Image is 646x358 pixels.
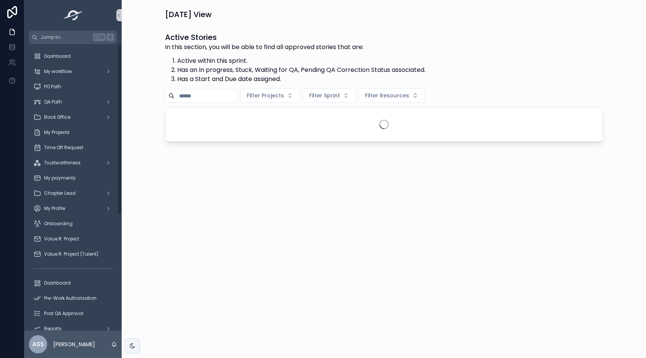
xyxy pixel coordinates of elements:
[29,126,117,139] a: My Projects
[165,9,212,20] h1: [DATE] View
[165,43,425,52] p: In this section, you will be able to find all approved stories that are:
[29,141,117,154] a: Time Off Request
[44,221,73,227] span: Onboarding
[41,34,90,40] span: Jump to...
[32,340,44,349] span: ASS
[29,171,117,185] a: My payments
[61,9,85,21] img: App logo
[53,340,95,348] p: [PERSON_NAME]
[29,202,117,215] a: My Profile
[44,129,70,135] span: My Projects
[29,276,117,290] a: Dashboard
[44,68,72,75] span: My workflow
[44,114,70,120] span: Back Office
[29,30,117,44] button: Jump to...CtrlK
[165,32,425,43] h1: Active Stories
[29,65,117,78] a: My workflow
[44,236,79,242] span: Value R. Project
[303,88,356,103] button: Select Button
[24,44,122,331] div: scrollable content
[29,186,117,200] a: Chapter Lead
[93,33,106,41] span: Ctrl
[44,175,76,181] span: My payments
[29,247,117,261] a: Value R. Project (Talent)
[29,110,117,124] a: Back Office
[365,92,409,99] span: Filter Resources
[44,145,83,151] span: Time Off Request
[177,65,425,75] li: Has an In progress, Stuck, Waiting for QA, Pending QA Correction Status associated.
[44,251,98,257] span: Value R. Project (Talent)
[29,156,117,170] a: Trustworthiness
[44,310,83,317] span: Post QA Approval
[177,56,425,65] li: Active within this sprint.
[359,88,425,103] button: Select Button
[309,92,340,99] span: Filter Sprint
[29,49,117,63] a: Dashboard
[44,99,62,105] span: QA Path
[29,217,117,231] a: Onboarding
[29,307,117,320] a: Post QA Approval
[44,205,65,212] span: My Profile
[177,75,425,84] li: Has a Start and Due date assigned.
[247,92,284,99] span: Filter Projects
[29,80,117,94] a: PO Path
[29,95,117,109] a: QA Path
[44,190,76,196] span: Chapter Lead
[240,88,300,103] button: Select Button
[44,53,71,59] span: Dashboard
[44,326,62,332] span: Reports
[29,291,117,305] a: Pre-Work Authorization
[44,84,61,90] span: PO Path
[29,322,117,336] a: Reports
[29,232,117,246] a: Value R. Project
[44,295,97,301] span: Pre-Work Authorization
[44,160,81,166] span: Trustworthiness
[107,34,113,40] span: K
[44,280,71,286] span: Dashboard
